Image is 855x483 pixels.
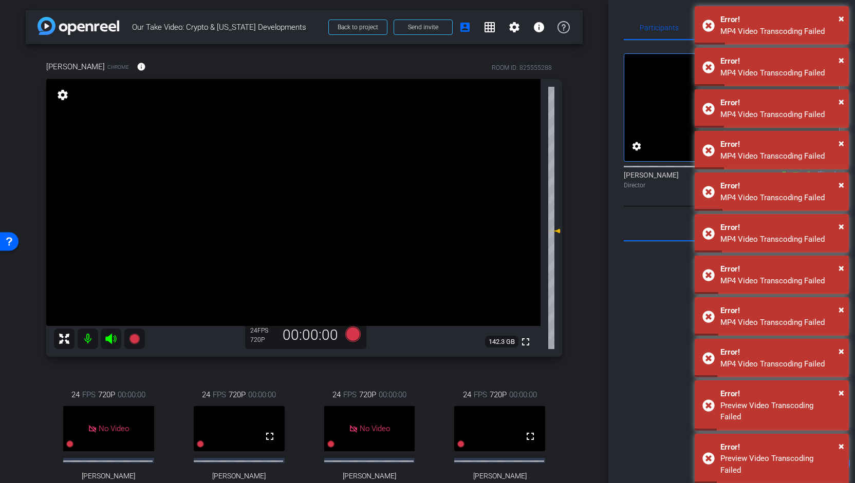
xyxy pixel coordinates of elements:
div: MP4 Video Transcoding Failed [720,275,841,287]
div: Error! [720,346,841,358]
button: Close [839,177,844,192]
span: × [839,262,844,274]
div: Error! [720,14,841,26]
div: MP4 Video Transcoding Failed [720,317,841,329]
mat-icon: info [533,21,545,33]
div: Error! [720,222,841,234]
span: 00:00:00 [118,389,145,400]
div: MP4 Video Transcoding Failed [720,150,841,162]
div: Error! [720,97,841,109]
button: Close [839,136,844,151]
mat-icon: fullscreen [524,430,536,442]
div: MP4 Video Transcoding Failed [720,358,841,370]
mat-icon: settings [55,89,70,101]
span: 720P [229,389,246,400]
span: FPS [82,389,96,400]
div: MP4 Video Transcoding Failed [720,67,841,79]
span: [PERSON_NAME] [212,472,266,480]
div: Director [624,181,840,190]
span: × [839,387,844,399]
mat-icon: settings [630,140,643,152]
span: FPS [213,389,226,400]
mat-icon: grid_on [484,21,496,33]
span: 142.3 GB [485,336,518,348]
span: 24 [463,389,471,400]
span: FPS [257,327,268,334]
span: 720P [490,389,507,400]
div: MP4 Video Transcoding Failed [720,109,841,121]
span: [PERSON_NAME] [473,472,527,480]
mat-icon: -2 dB [548,225,561,237]
div: Error! [720,441,841,453]
span: × [839,440,844,452]
button: Close [839,302,844,317]
span: 24 [332,389,341,400]
span: 24 [71,389,80,400]
div: Error! [720,305,841,317]
span: × [839,95,844,108]
span: 00:00:00 [248,389,276,400]
span: Participants [640,24,679,31]
mat-icon: info [137,62,146,71]
span: No Video [99,424,129,433]
button: Send invite [394,20,453,35]
span: × [839,303,844,316]
div: Preview Video Transcoding Failed [720,400,841,423]
span: FPS [474,389,487,400]
span: Our Take Video: Crypto & [US_STATE] Developments [132,17,322,37]
div: ROOM ID: 825555288 [492,63,552,72]
span: 720P [98,389,115,400]
div: Error! [720,55,841,67]
div: MP4 Video Transcoding Failed [720,192,841,204]
div: Error! [720,388,841,400]
div: Preview Video Transcoding Failed [720,453,841,476]
span: × [839,179,844,191]
span: × [839,54,844,66]
div: Error! [720,139,841,150]
mat-icon: account_box [459,21,471,33]
span: No Video [360,424,390,433]
div: MP4 Video Transcoding Failed [720,234,841,245]
div: Error! [720,180,841,192]
div: Error! [720,263,841,275]
div: MP4 Video Transcoding Failed [720,26,841,37]
span: × [839,12,844,25]
div: 24 [250,326,276,335]
mat-icon: fullscreen [519,336,532,348]
span: 24 [202,389,210,400]
button: Close [839,438,844,454]
span: Back to project [338,24,378,31]
button: Close [839,385,844,400]
span: 00:00:00 [509,389,537,400]
span: [PERSON_NAME] [343,472,396,480]
span: × [839,345,844,357]
button: Back to project [328,20,387,35]
button: Close [839,52,844,68]
mat-icon: settings [508,21,521,33]
span: 00:00:00 [379,389,406,400]
span: × [839,220,844,233]
button: Close [839,11,844,26]
span: [PERSON_NAME] [82,472,135,480]
button: Close [839,343,844,359]
button: Close [839,260,844,276]
span: Chrome [107,63,129,71]
mat-icon: flip [815,169,827,179]
span: Send invite [408,23,438,31]
span: FPS [343,389,357,400]
div: 00:00:00 [276,326,345,344]
img: app-logo [38,17,119,35]
button: Close [839,219,844,234]
div: [PERSON_NAME] [624,170,840,190]
button: Close [839,94,844,109]
span: [PERSON_NAME] [46,61,105,72]
span: × [839,137,844,149]
div: 720P [250,336,276,344]
span: 720P [359,389,376,400]
mat-icon: fullscreen [264,430,276,442]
